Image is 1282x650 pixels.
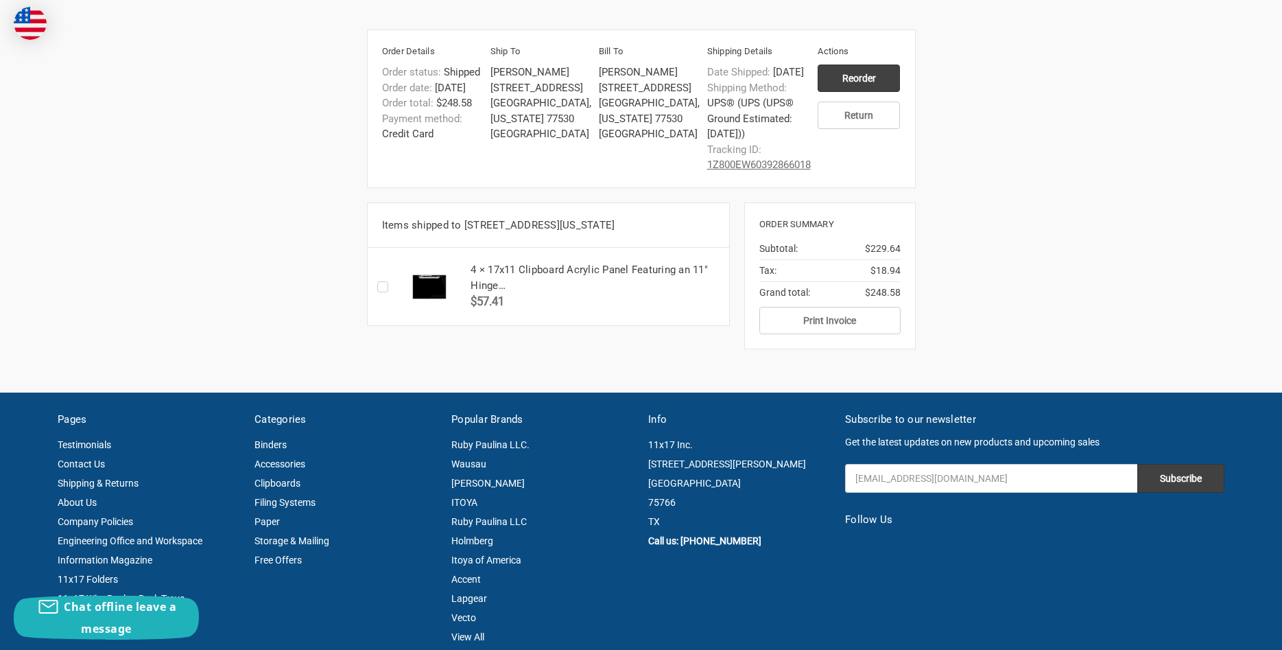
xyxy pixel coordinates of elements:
h5: Categories [254,412,437,428]
h6: Order Summary [759,218,901,231]
img: duty and tax information for United States [14,7,47,40]
a: Paper [254,516,280,527]
a: Storage & Mailing [254,535,329,546]
a: Vecto [451,612,476,623]
li: [PERSON_NAME] [490,65,591,80]
a: Ruby Paulina LLC. [451,439,530,450]
a: Binders [254,439,287,450]
li: [GEOGRAPHIC_DATA] [599,126,700,142]
iframe: Google Customer Reviews [1169,613,1282,650]
span: Chat offline leave a message [64,599,176,636]
span: $248.58 [865,286,901,300]
span: Grand total: [759,287,810,298]
a: ITOYA [451,497,477,508]
h6: Ship To [490,45,599,61]
span: Tax: [759,265,776,276]
a: Accessories [254,459,305,469]
a: Call us: [PHONE_NUMBER] [648,535,761,546]
a: Wausau [451,459,486,469]
dt: Order total: [382,95,434,111]
button: Print Invoice [759,307,901,334]
a: Contact Us [58,459,105,469]
a: Clipboards [254,478,300,489]
a: [PERSON_NAME] [451,478,525,489]
h5: Info [648,412,831,428]
h5: Pages [58,412,240,428]
a: Accent [451,574,481,585]
address: 11x17 Inc. [STREET_ADDRESS][PERSON_NAME] [GEOGRAPHIC_DATA] 75766 TX [648,435,831,531]
a: Itoya of America [451,555,521,566]
input: Your email address [845,464,1137,493]
span: Subtotal: [759,243,798,254]
a: Holmberg [451,535,493,546]
dd: Credit Card [382,111,483,142]
h5: Follow Us [845,512,1224,528]
span: $229.64 [865,242,901,256]
h6: Order Details [382,45,490,61]
img: 17x11 Clipboard Acrylic Panel Featuring an 11" Hinge Clip Black [398,270,460,304]
dt: Order date: [382,80,432,96]
a: Ruby Paulina LLC [451,516,527,527]
a: Filing Systems [254,497,316,508]
button: Chat offline leave a message [14,596,199,640]
dd: UPS® (UPS (UPS® Ground Estimated: [DATE])) [707,80,811,142]
a: Company Policies [58,516,133,527]
a: 11x17 Folders [58,574,118,585]
h5: Items shipped to [STREET_ADDRESS][US_STATE] [382,218,715,233]
li: [GEOGRAPHIC_DATA] [490,126,591,142]
dt: Shipping Method: [707,80,787,96]
h6: Actions [818,45,900,61]
li: [STREET_ADDRESS] [599,80,700,96]
h5: 4 × 17x11 Clipboard Acrylic Panel Featuring an 11" Hinge… [471,262,721,293]
a: About Us [58,497,97,508]
a: Return [818,102,900,129]
dt: Tracking ID: [707,142,761,158]
span: $18.94 [870,264,901,278]
dt: Date Shipped: [707,65,770,80]
h6: Shipping Details [707,45,818,61]
dd: [DATE] [382,80,483,96]
a: Testimonials [58,439,111,450]
li: [GEOGRAPHIC_DATA], [US_STATE] 77530 [490,95,591,126]
li: [GEOGRAPHIC_DATA], [US_STATE] 77530 [599,95,700,126]
h5: Subscribe to our newsletter [845,412,1224,428]
span: $57.41 [471,294,504,308]
li: [PERSON_NAME] [599,65,700,80]
li: [STREET_ADDRESS] [490,80,591,96]
a: 1Z800EW60392866018 [707,159,811,171]
input: Subscribe [1137,464,1224,493]
a: Shipping & Returns [58,478,139,489]
a: Free Offers [254,555,302,566]
a: View All [451,631,484,642]
input: Reorder [818,65,900,92]
h6: Bill To [599,45,707,61]
dt: Order status: [382,65,441,80]
a: Lapgear [451,593,487,604]
p: Get the latest updates on new products and upcoming sales [845,435,1224,450]
a: Engineering Office and Workspace Information Magazine [58,535,202,566]
a: 11x17 Wire Basket Desk Trays [58,593,185,604]
dt: Payment method: [382,111,462,127]
h5: Popular Brands [451,412,634,428]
